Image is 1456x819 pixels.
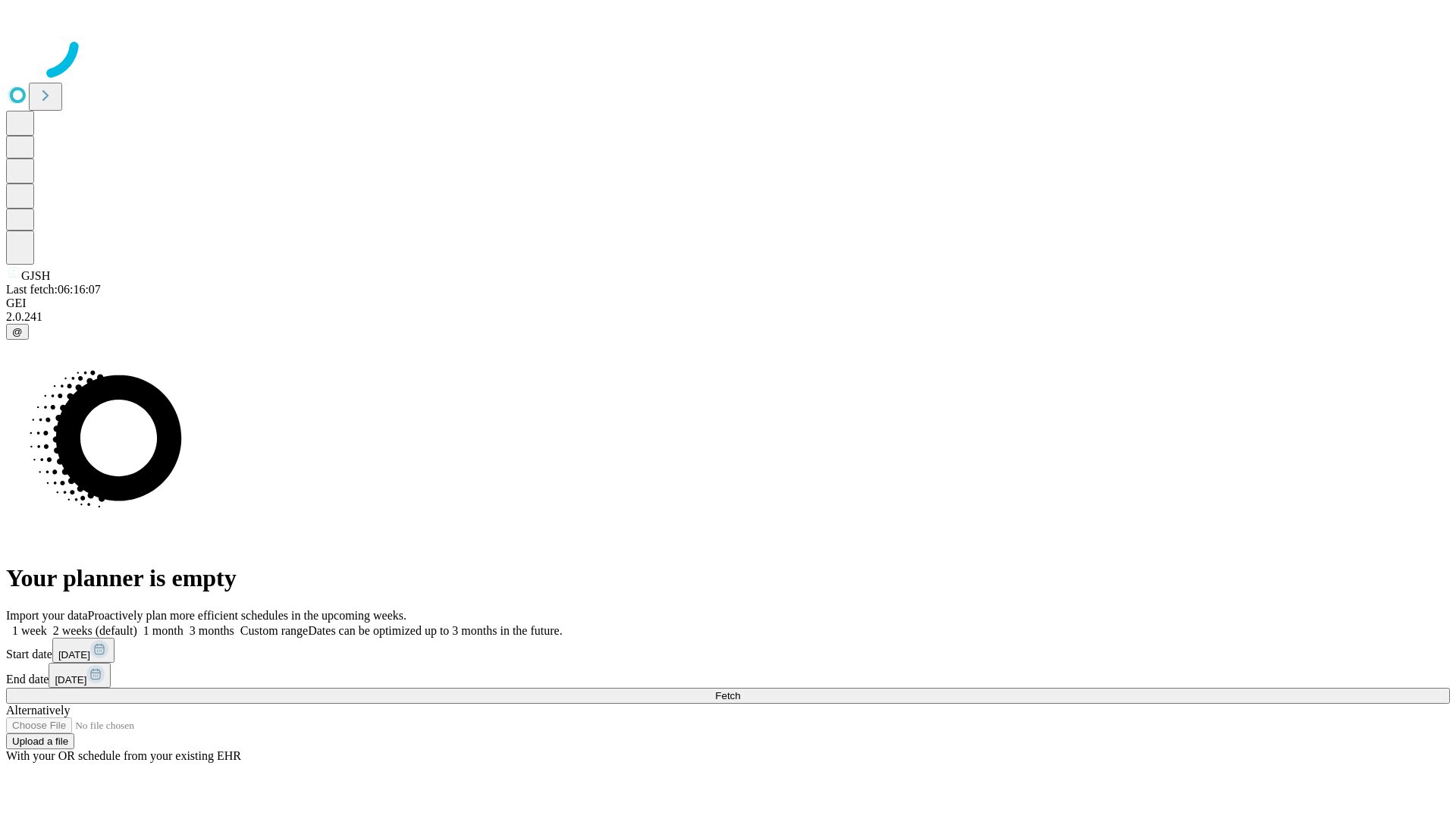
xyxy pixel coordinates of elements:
[6,283,101,296] span: Last fetch: 06:16:07
[6,609,88,622] span: Import your data
[6,704,70,717] span: Alternatively
[6,638,1450,663] div: Start date
[240,624,308,637] span: Custom range
[6,310,1450,324] div: 2.0.241
[6,663,1450,688] div: End date
[143,624,184,637] span: 1 month
[308,624,562,637] span: Dates can be optimized up to 3 months in the future.
[49,663,111,688] button: [DATE]
[58,649,90,661] span: [DATE]
[190,624,234,637] span: 3 months
[6,564,1450,592] h1: Your planner is empty
[6,688,1450,704] button: Fetch
[6,297,1450,310] div: GEI
[6,749,241,762] span: With your OR schedule from your existing EHR
[12,326,23,337] span: @
[21,269,50,282] span: GJSH
[55,674,86,686] span: [DATE]
[53,624,137,637] span: 2 weeks (default)
[12,624,47,637] span: 1 week
[6,324,29,340] button: @
[6,733,74,749] button: Upload a file
[88,609,406,622] span: Proactively plan more efficient schedules in the upcoming weeks.
[715,690,740,701] span: Fetch
[52,638,115,663] button: [DATE]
